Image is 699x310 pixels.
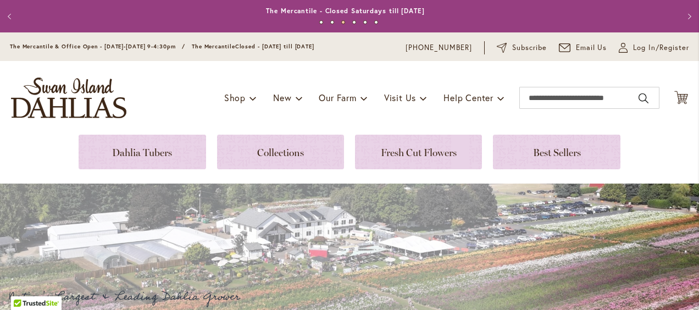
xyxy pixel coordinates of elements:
[10,43,235,50] span: The Mercantile & Office Open - [DATE]-[DATE] 9-4:30pm / The Mercantile
[266,7,425,15] a: The Mercantile - Closed Saturdays till [DATE]
[443,92,493,103] span: Help Center
[319,92,356,103] span: Our Farm
[330,20,334,24] button: 2 of 6
[11,77,126,118] a: store logo
[497,42,547,53] a: Subscribe
[319,20,323,24] button: 1 of 6
[633,42,689,53] span: Log In/Register
[374,20,378,24] button: 6 of 6
[512,42,547,53] span: Subscribe
[677,5,699,27] button: Next
[273,92,291,103] span: New
[619,42,689,53] a: Log In/Register
[341,20,345,24] button: 3 of 6
[384,92,416,103] span: Visit Us
[235,43,314,50] span: Closed - [DATE] till [DATE]
[576,42,607,53] span: Email Us
[224,92,246,103] span: Shop
[8,288,310,306] p: Nation's Largest & Leading Dahlia Grower
[559,42,607,53] a: Email Us
[406,42,472,53] a: [PHONE_NUMBER]
[352,20,356,24] button: 4 of 6
[363,20,367,24] button: 5 of 6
